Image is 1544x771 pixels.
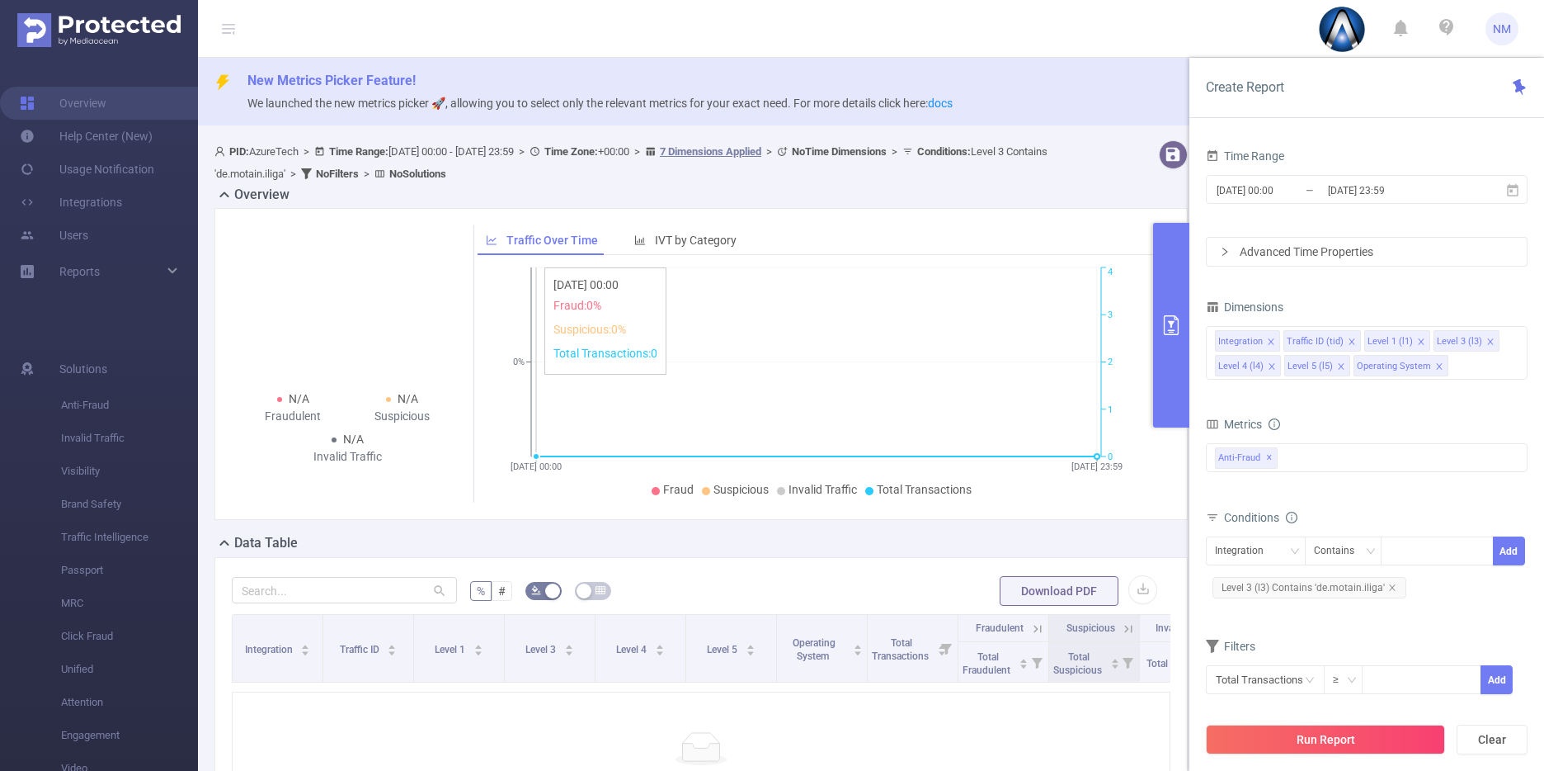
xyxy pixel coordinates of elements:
[1268,362,1276,372] i: icon: close
[1326,179,1460,201] input: End date
[1215,355,1281,376] li: Level 4 (l4)
[20,153,154,186] a: Usage Notification
[707,644,740,655] span: Level 5
[1367,331,1413,352] div: Level 1 (l1)
[388,649,397,654] i: icon: caret-down
[238,408,348,425] div: Fraudulent
[1218,331,1263,352] div: Integration
[872,637,931,662] span: Total Transactions
[788,483,857,496] span: Invalid Traffic
[1347,675,1357,687] i: icon: down
[1206,149,1284,163] span: Time Range
[20,219,88,252] a: Users
[655,234,737,247] span: IVT by Category
[663,483,694,496] span: Fraud
[887,145,902,158] span: >
[655,642,664,647] i: icon: caret-up
[854,642,863,647] i: icon: caret-up
[511,461,562,472] tspan: [DATE] 00:00
[234,185,289,205] h2: Overview
[1269,419,1280,430] i: icon: info-circle
[61,554,198,587] span: Passport
[61,389,198,422] span: Anti-Fraud
[1470,671,1476,677] i: icon: up
[1019,656,1029,666] div: Sort
[761,145,777,158] span: >
[629,145,645,158] span: >
[214,146,229,157] i: icon: user
[746,649,755,654] i: icon: caret-down
[1108,404,1113,415] tspan: 1
[20,186,122,219] a: Integrations
[59,352,107,385] span: Solutions
[300,642,310,652] div: Sort
[299,145,314,158] span: >
[245,644,295,655] span: Integration
[1110,662,1119,667] i: icon: caret-down
[289,392,309,405] span: N/A
[595,585,605,595] i: icon: table
[301,649,310,654] i: icon: caret-down
[746,642,755,647] i: icon: caret-up
[1284,355,1350,376] li: Level 5 (l5)
[1493,12,1511,45] span: NM
[1435,362,1443,372] i: icon: close
[61,422,198,455] span: Invalid Traffic
[61,587,198,620] span: MRC
[61,521,198,554] span: Traffic Intelligence
[1207,238,1527,266] div: icon: rightAdvanced Time Properties
[1108,310,1113,320] tspan: 3
[1218,356,1264,377] div: Level 4 (l4)
[387,642,397,652] div: Sort
[435,644,468,655] span: Level 1
[1457,725,1528,754] button: Clear
[1267,338,1275,348] i: icon: close
[655,649,664,654] i: icon: caret-down
[1206,725,1445,754] button: Run Report
[1366,546,1376,558] i: icon: down
[1110,656,1119,661] i: icon: caret-up
[1071,461,1123,472] tspan: [DATE] 23:59
[1353,355,1448,376] li: Operating System
[1287,331,1344,352] div: Traffic ID (tid)
[359,168,374,180] span: >
[247,73,416,88] span: New Metrics Picker Feature!
[1463,680,1480,694] span: Decrease Value
[61,719,198,752] span: Engagement
[1266,448,1273,468] span: ✕
[616,644,649,655] span: Level 4
[506,234,598,247] span: Traffic Over Time
[1116,642,1139,682] i: Filter menu
[486,234,497,246] i: icon: line-chart
[293,448,402,466] div: Invalid Traffic
[477,584,485,598] span: %
[963,651,1013,676] span: Total Fraudulent
[525,644,558,655] span: Level 3
[1215,179,1349,201] input: Start date
[917,145,971,158] b: Conditions :
[1066,622,1115,634] span: Suspicious
[61,488,198,521] span: Brand Safety
[214,145,1047,180] span: AzureTech [DATE] 00:00 - [DATE] 23:59 +00:00
[343,433,364,446] span: N/A
[340,644,382,655] span: Traffic ID
[1286,512,1297,523] i: icon: info-circle
[232,577,457,603] input: Search...
[513,357,525,368] tspan: 0%
[473,649,482,654] i: icon: caret-down
[316,168,359,180] b: No Filters
[61,620,198,653] span: Click Fraud
[301,642,310,647] i: icon: caret-up
[61,686,198,719] span: Attention
[660,145,761,158] u: 7 Dimensions Applied
[61,455,198,488] span: Visibility
[20,120,153,153] a: Help Center (New)
[1314,537,1366,565] div: Contains
[247,97,953,110] span: We launched the new metrics picker 🚀, allowing you to select only the relevant metrics for your e...
[1053,651,1104,676] span: Total Suspicious
[61,653,198,686] span: Unified
[564,642,573,647] i: icon: caret-up
[1206,418,1262,431] span: Metrics
[1206,640,1255,653] span: Filters
[1509,334,1518,344] i: icon: close-circle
